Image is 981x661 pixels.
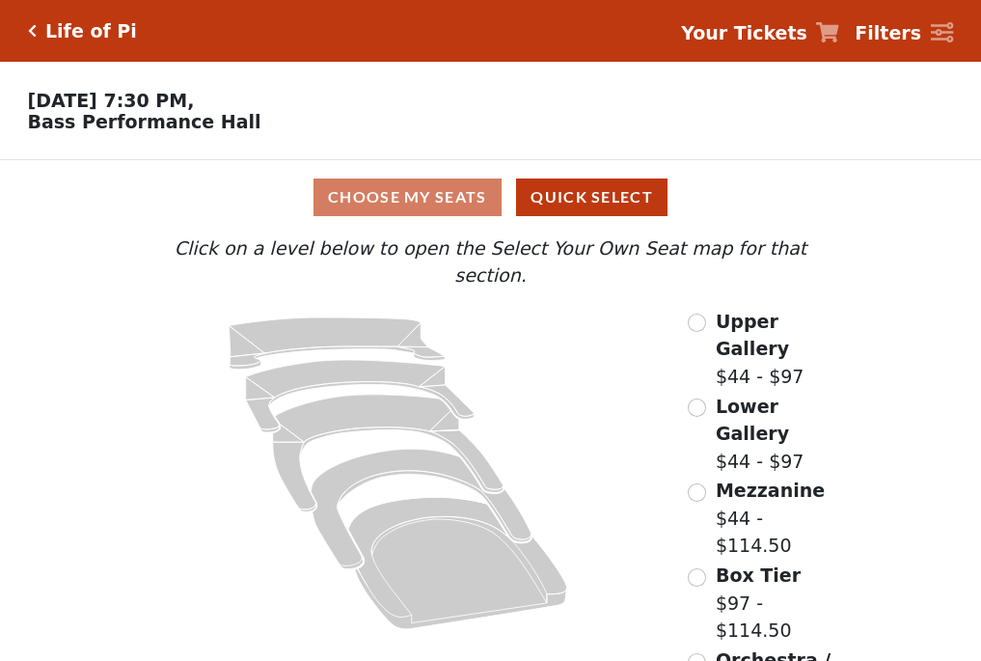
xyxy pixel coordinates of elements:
[516,179,668,216] button: Quick Select
[716,308,845,391] label: $44 - $97
[136,234,844,289] p: Click on a level below to open the Select Your Own Seat map for that section.
[28,24,37,38] a: Click here to go back to filters
[716,565,801,586] span: Box Tier
[716,480,825,501] span: Mezzanine
[716,477,845,560] label: $44 - $114.50
[681,22,807,43] strong: Your Tickets
[349,497,568,629] path: Orchestra / Parterre Circle - Seats Available: 12
[681,19,839,47] a: Your Tickets
[45,20,137,42] h5: Life of Pi
[246,360,475,432] path: Lower Gallery - Seats Available: 53
[716,311,789,360] span: Upper Gallery
[716,396,789,445] span: Lower Gallery
[230,317,446,370] path: Upper Gallery - Seats Available: 311
[855,22,921,43] strong: Filters
[855,19,953,47] a: Filters
[716,562,845,645] label: $97 - $114.50
[716,393,845,476] label: $44 - $97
